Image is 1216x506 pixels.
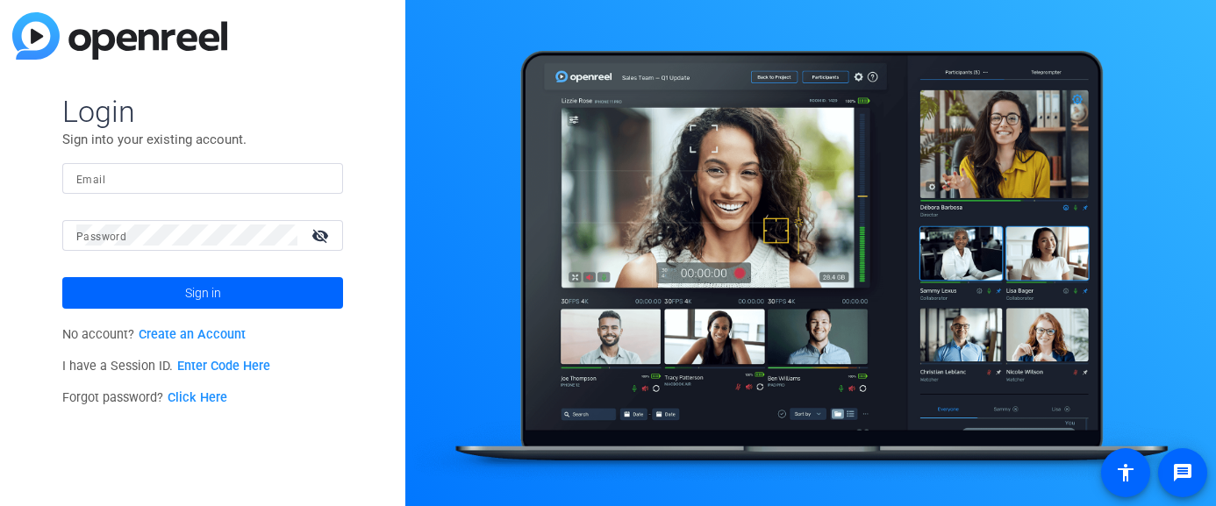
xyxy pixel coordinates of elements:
a: Click Here [168,390,227,405]
p: Sign into your existing account. [62,130,343,149]
a: Enter Code Here [177,359,270,374]
span: Sign in [185,271,221,315]
mat-label: Password [76,231,126,243]
mat-icon: accessibility [1115,462,1136,483]
span: Forgot password? [62,390,227,405]
input: Enter Email Address [76,167,329,189]
mat-label: Email [76,174,105,186]
img: blue-gradient.svg [12,12,227,60]
a: Create an Account [139,327,246,342]
mat-icon: message [1172,462,1193,483]
span: No account? [62,327,246,342]
span: Login [62,93,343,130]
button: Sign in [62,277,343,309]
span: I have a Session ID. [62,359,270,374]
mat-icon: visibility_off [301,223,343,248]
